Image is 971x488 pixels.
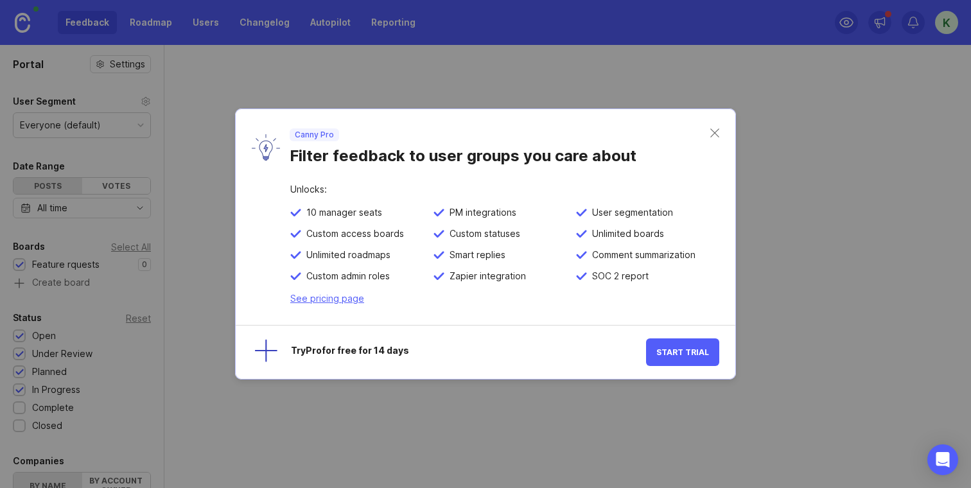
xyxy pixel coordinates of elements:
[252,134,280,161] img: lyW0TRAiArAAAAAASUVORK5CYII=
[444,249,505,261] span: Smart replies
[291,346,646,358] div: Try Pro for free for 14 days
[301,270,390,282] span: Custom admin roles
[290,141,710,166] div: Filter feedback to user groups you care about
[301,207,382,218] span: 10 manager seats
[587,207,673,218] span: User segmentation
[444,207,516,218] span: PM integrations
[646,338,719,366] button: Start Trial
[444,228,520,240] span: Custom statuses
[656,347,709,357] span: Start Trial
[587,249,695,261] span: Comment summarization
[290,185,719,207] div: Unlocks:
[301,249,390,261] span: Unlimited roadmaps
[290,293,364,304] a: See pricing page
[587,270,649,282] span: SOC 2 report
[444,270,526,282] span: Zapier integration
[301,228,404,240] span: Custom access boards
[927,444,958,475] div: Open Intercom Messenger
[295,130,334,140] p: Canny Pro
[587,228,664,240] span: Unlimited boards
